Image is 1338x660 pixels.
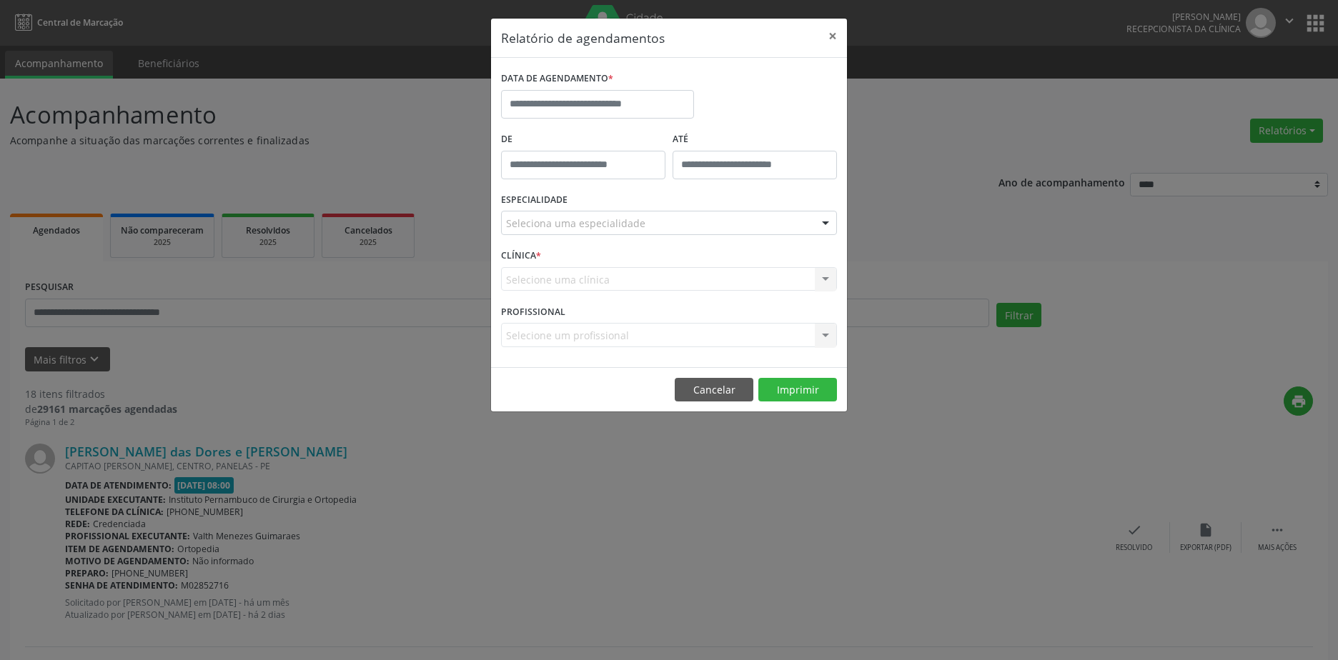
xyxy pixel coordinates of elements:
[501,245,541,267] label: CLÍNICA
[506,216,645,231] span: Seleciona uma especialidade
[501,129,665,151] label: De
[675,378,753,402] button: Cancelar
[501,68,613,90] label: DATA DE AGENDAMENTO
[501,189,568,211] label: ESPECIALIDADE
[501,301,565,323] label: PROFISSIONAL
[818,19,847,54] button: Close
[501,29,665,47] h5: Relatório de agendamentos
[758,378,837,402] button: Imprimir
[673,129,837,151] label: ATÉ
